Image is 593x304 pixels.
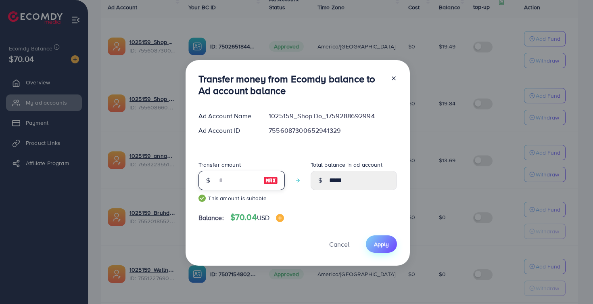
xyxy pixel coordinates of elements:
div: Ad Account ID [192,126,263,135]
span: Balance: [198,213,224,222]
div: 1025159_Shop Do_1759288692994 [262,111,403,121]
h4: $70.04 [230,212,284,222]
label: Total balance in ad account [311,161,382,169]
iframe: Chat [559,268,587,298]
span: USD [257,213,269,222]
span: Apply [374,240,389,248]
h3: Transfer money from Ecomdy balance to Ad account balance [198,73,384,96]
label: Transfer amount [198,161,241,169]
button: Apply [366,235,397,253]
small: This amount is suitable [198,194,285,202]
span: Cancel [329,240,349,249]
button: Cancel [319,235,359,253]
div: 7556087300652941329 [262,126,403,135]
img: image [263,176,278,185]
div: Ad Account Name [192,111,263,121]
img: image [276,214,284,222]
img: guide [198,195,206,202]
